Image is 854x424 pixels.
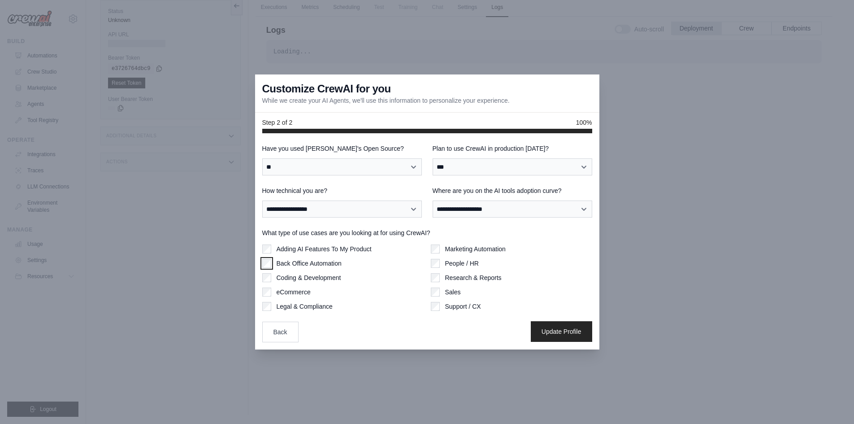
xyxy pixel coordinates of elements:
[262,186,422,195] label: How technical you are?
[445,288,461,297] label: Sales
[809,381,854,424] iframe: Chat Widget
[262,82,391,96] h3: Customize CrewAI for you
[262,322,299,342] button: Back
[576,118,592,127] span: 100%
[433,186,592,195] label: Where are you on the AI tools adoption curve?
[262,144,422,153] label: Have you used [PERSON_NAME]'s Open Source?
[445,245,506,254] label: Marketing Automation
[262,96,510,105] p: While we create your AI Agents, we'll use this information to personalize your experience.
[277,288,311,297] label: eCommerce
[445,259,479,268] label: People / HR
[277,259,342,268] label: Back Office Automation
[277,302,333,311] label: Legal & Compliance
[433,144,592,153] label: Plan to use CrewAI in production [DATE]?
[277,245,372,254] label: Adding AI Features To My Product
[262,118,293,127] span: Step 2 of 2
[445,302,481,311] label: Support / CX
[531,321,592,342] button: Update Profile
[445,273,502,282] label: Research & Reports
[262,228,592,237] label: What type of use cases are you looking at for using CrewAI?
[277,273,341,282] label: Coding & Development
